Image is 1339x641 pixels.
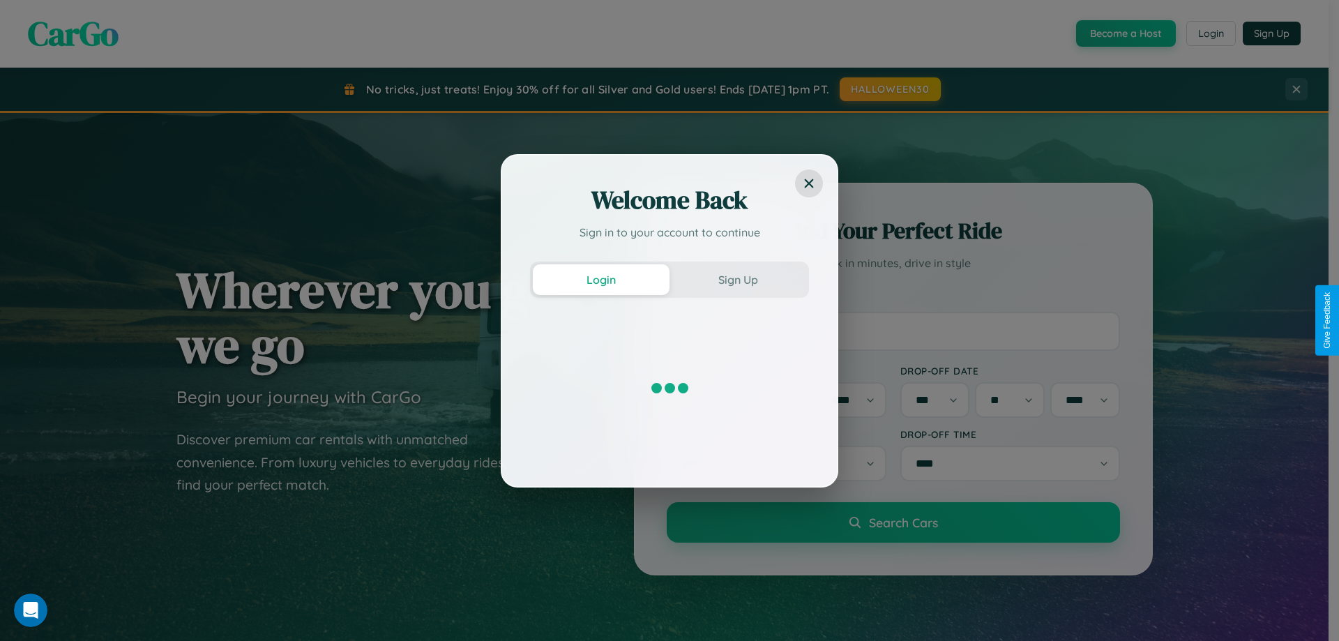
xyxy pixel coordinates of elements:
h2: Welcome Back [530,183,809,217]
p: Sign in to your account to continue [530,224,809,241]
button: Login [533,264,669,295]
div: Give Feedback [1322,292,1332,349]
button: Sign Up [669,264,806,295]
iframe: Intercom live chat [14,594,47,627]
